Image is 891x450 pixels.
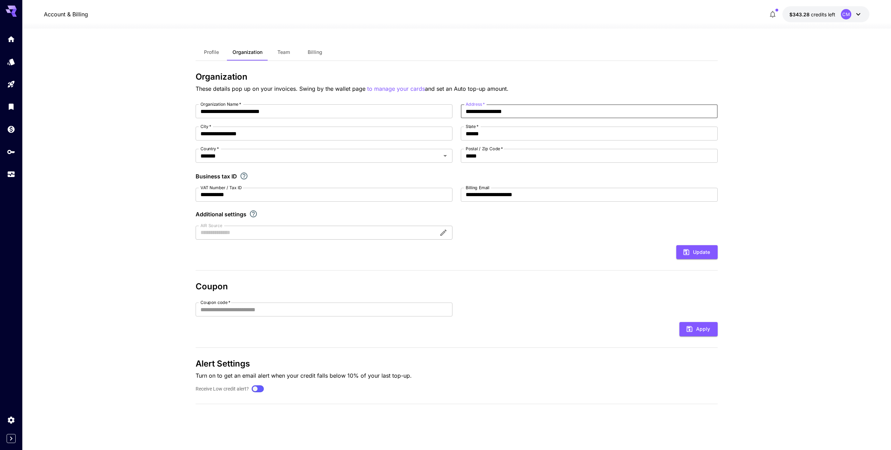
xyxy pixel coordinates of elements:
button: Open [440,151,450,161]
div: Usage [7,170,15,179]
a: Account & Billing [44,10,88,18]
div: Settings [7,416,15,424]
label: Billing Email [466,185,489,191]
label: State [466,123,479,129]
h3: Alert Settings [196,359,718,369]
span: Billing [308,49,322,55]
p: Business tax ID [196,172,237,180]
h3: Organization [196,72,718,82]
p: Turn on to get an email alert when your credit falls below 10% of your last top-up. [196,371,718,380]
label: AIR Source [200,223,222,228]
label: Country [200,146,219,152]
div: Library [7,102,15,111]
span: These details pop up on your invoices. Swing by the wallet page [196,85,367,92]
label: City [200,123,211,129]
span: $343.28 [789,11,811,17]
button: $343.2792CM [782,6,869,22]
span: credits left [811,11,835,17]
div: $343.2792 [789,11,835,18]
label: Postal / Zip Code [466,146,503,152]
label: Organization Name [200,101,241,107]
button: Apply [679,322,718,336]
label: Address [466,101,485,107]
span: and set an Auto top-up amount. [425,85,508,92]
label: VAT Number / Tax ID [200,185,242,191]
label: Receive Low credit alert? [196,385,249,393]
nav: breadcrumb [44,10,88,18]
h3: Coupon [196,282,718,291]
p: Additional settings [196,210,246,218]
button: to manage your cards [367,85,425,93]
label: Coupon code [200,299,230,305]
div: Home [7,35,15,43]
button: Expand sidebar [7,434,16,443]
div: Models [7,57,15,66]
svg: Explore additional customization settings [249,210,258,218]
span: Organization [232,49,262,55]
svg: If you are a business tax registrant, please enter your business tax ID here. [240,172,248,180]
span: Team [277,49,290,55]
div: Playground [7,80,15,89]
div: Wallet [7,125,15,134]
div: CM [841,9,851,19]
span: Profile [204,49,219,55]
button: Update [676,245,718,259]
div: API Keys [7,147,15,156]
